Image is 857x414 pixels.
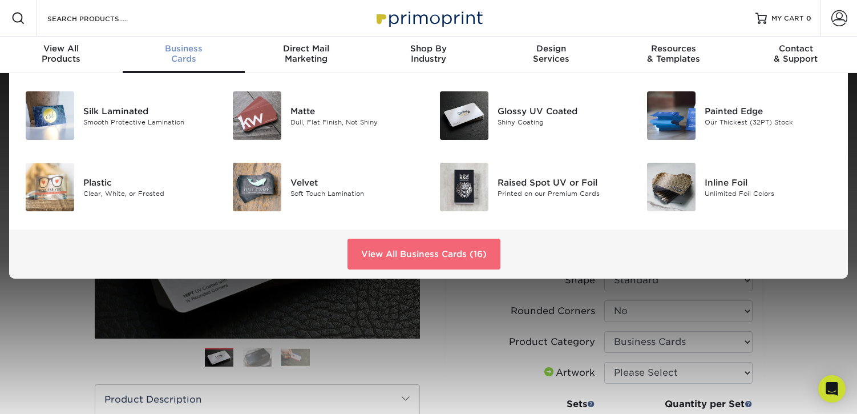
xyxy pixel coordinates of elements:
div: Open Intercom Messenger [818,375,846,403]
a: Plastic Business Cards Plastic Clear, White, or Frosted [23,158,213,216]
span: Shop By [367,43,490,54]
img: Primoprint [371,6,486,30]
a: Raised Spot UV or Foil Business Cards Raised Spot UV or Foil Printed on our Premium Cards [437,158,627,216]
a: Resources& Templates [612,37,735,73]
img: Velvet Business Cards [233,163,281,211]
div: Plastic [83,176,213,188]
div: Our Thickest (32PT) Stock [705,117,834,127]
div: Services [490,43,612,64]
div: Printed on our Premium Cards [498,188,627,198]
div: Marketing [245,43,367,64]
div: Dull, Flat Finish, Not Shiny [290,117,420,127]
div: Unlimited Foil Colors [705,188,834,198]
span: Business [123,43,245,54]
a: View All Business Cards (16) [347,239,500,270]
div: Soft Touch Lamination [290,188,420,198]
img: Plastic Business Cards [26,163,74,211]
div: Painted Edge [705,104,834,117]
a: Velvet Business Cards Velvet Soft Touch Lamination [230,158,420,216]
input: SEARCH PRODUCTS..... [46,11,157,25]
div: Silk Laminated [83,104,213,117]
div: Glossy UV Coated [498,104,627,117]
div: Cards [123,43,245,64]
div: Smooth Protective Lamination [83,117,213,127]
img: Silk Laminated Business Cards [26,91,74,140]
a: Painted Edge Business Cards Painted Edge Our Thickest (32PT) Stock [644,87,834,144]
a: DesignServices [490,37,612,73]
span: MY CART [771,14,804,23]
span: 0 [806,14,811,22]
div: Inline Foil [705,176,834,188]
span: Direct Mail [245,43,367,54]
a: Silk Laminated Business Cards Silk Laminated Smooth Protective Lamination [23,87,213,144]
img: Raised Spot UV or Foil Business Cards [440,163,488,211]
span: Contact [734,43,857,54]
a: Shop ByIndustry [367,37,490,73]
img: Painted Edge Business Cards [647,91,696,140]
a: Matte Business Cards Matte Dull, Flat Finish, Not Shiny [230,87,420,144]
span: Resources [612,43,735,54]
img: Glossy UV Coated Business Cards [440,91,488,140]
a: Direct MailMarketing [245,37,367,73]
img: Matte Business Cards [233,91,281,140]
div: Clear, White, or Frosted [83,188,213,198]
a: Contact& Support [734,37,857,73]
div: & Templates [612,43,735,64]
a: Glossy UV Coated Business Cards Glossy UV Coated Shiny Coating [437,87,627,144]
div: Shiny Coating [498,117,627,127]
a: Inline Foil Business Cards Inline Foil Unlimited Foil Colors [644,158,834,216]
span: Design [490,43,612,54]
div: Raised Spot UV or Foil [498,176,627,188]
img: Inline Foil Business Cards [647,163,696,211]
div: & Support [734,43,857,64]
div: Industry [367,43,490,64]
div: Velvet [290,176,420,188]
a: BusinessCards [123,37,245,73]
div: Matte [290,104,420,117]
